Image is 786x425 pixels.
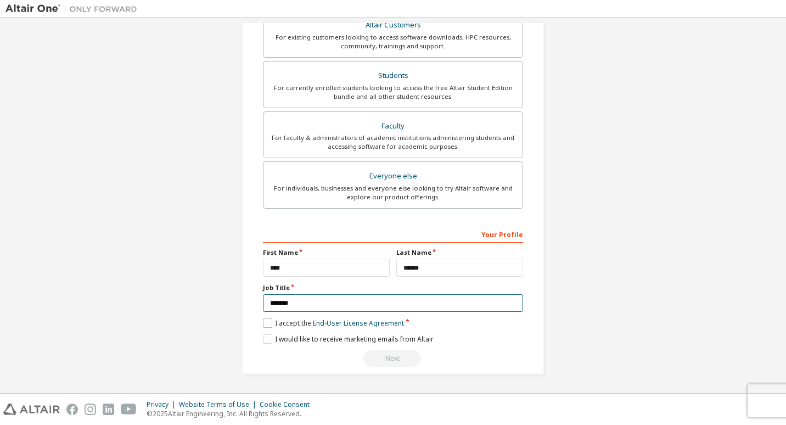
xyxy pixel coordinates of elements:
[270,83,516,101] div: For currently enrolled students looking to access the free Altair Student Edition bundle and all ...
[263,283,523,292] label: Job Title
[313,318,404,328] a: End-User License Agreement
[263,225,523,243] div: Your Profile
[5,3,143,14] img: Altair One
[147,400,179,409] div: Privacy
[270,169,516,184] div: Everyone else
[270,33,516,51] div: For existing customers looking to access software downloads, HPC resources, community, trainings ...
[147,409,316,418] p: © 2025 Altair Engineering, Inc. All Rights Reserved.
[263,248,390,257] label: First Name
[179,400,260,409] div: Website Terms of Use
[270,18,516,33] div: Altair Customers
[263,350,523,367] div: Read and acccept EULA to continue
[263,334,434,344] label: I would like to receive marketing emails from Altair
[3,404,60,415] img: altair_logo.svg
[66,404,78,415] img: facebook.svg
[121,404,137,415] img: youtube.svg
[263,318,404,328] label: I accept the
[270,119,516,134] div: Faculty
[260,400,316,409] div: Cookie Consent
[270,133,516,151] div: For faculty & administrators of academic institutions administering students and accessing softwa...
[270,184,516,202] div: For individuals, businesses and everyone else looking to try Altair software and explore our prod...
[270,68,516,83] div: Students
[396,248,523,257] label: Last Name
[85,404,96,415] img: instagram.svg
[103,404,114,415] img: linkedin.svg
